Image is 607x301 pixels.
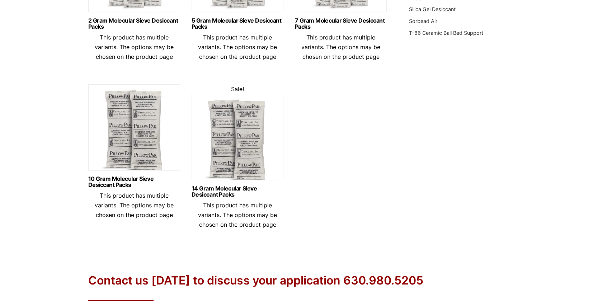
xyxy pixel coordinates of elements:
span: Sale! [231,85,244,93]
span: This product has multiple variants. The options may be chosen on the product page [95,34,174,60]
span: This product has multiple variants. The options may be chosen on the product page [198,202,277,228]
a: 10 Gram Molecular Sieve Desiccant Packs [88,176,180,188]
span: This product has multiple variants. The options may be chosen on the product page [301,34,380,60]
a: 2 Gram Molecular Sieve Desiccant Packs [88,18,180,30]
a: 14 Gram Molecular Sieve Desiccant Packs [192,185,283,198]
a: 7 Gram Molecular Sieve Desiccant Packs [295,18,387,30]
a: 5 Gram Molecular Sieve Desiccant Packs [192,18,283,30]
a: T-86 Ceramic Ball Bed Support [409,30,483,36]
div: Contact us [DATE] to discuss your application 630.980.5205 [88,273,423,289]
span: This product has multiple variants. The options may be chosen on the product page [198,34,277,60]
span: This product has multiple variants. The options may be chosen on the product page [95,192,174,218]
a: Silica Gel Desiccant [409,6,456,12]
a: Sorbead Air [409,18,437,24]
